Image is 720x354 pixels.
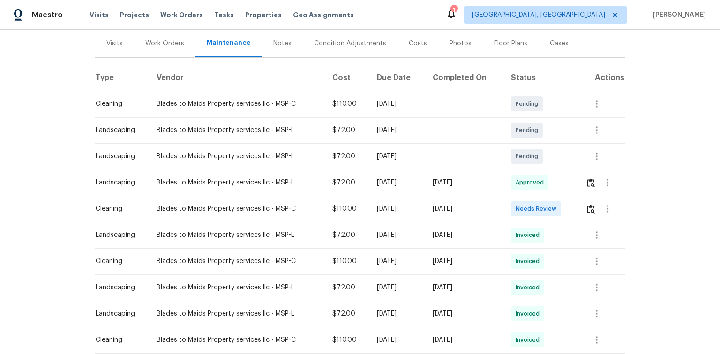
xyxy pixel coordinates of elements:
[433,178,496,187] div: [DATE]
[32,10,63,20] span: Maestro
[145,39,184,48] div: Work Orders
[273,39,292,48] div: Notes
[377,230,417,240] div: [DATE]
[377,152,417,161] div: [DATE]
[157,257,317,266] div: Blades to Maids Property services llc - MSP-C
[160,10,203,20] span: Work Orders
[516,204,560,214] span: Needs Review
[106,39,123,48] div: Visits
[120,10,149,20] span: Projects
[377,309,417,318] div: [DATE]
[377,257,417,266] div: [DATE]
[433,309,496,318] div: [DATE]
[585,198,596,220] button: Review Icon
[149,65,325,91] th: Vendor
[157,99,317,109] div: Blades to Maids Property services llc - MSP-C
[409,39,427,48] div: Costs
[96,257,142,266] div: Cleaning
[450,39,472,48] div: Photos
[585,171,596,194] button: Review Icon
[157,152,317,161] div: Blades to Maids Property services llc - MSP-L
[157,283,317,292] div: Blades to Maids Property services llc - MSP-L
[332,178,362,187] div: $72.00
[425,65,503,91] th: Completed On
[96,152,142,161] div: Landscaping
[90,10,109,20] span: Visits
[516,99,542,109] span: Pending
[516,335,543,345] span: Invoiced
[96,204,142,214] div: Cleaning
[332,152,362,161] div: $72.00
[516,125,542,135] span: Pending
[587,205,595,214] img: Review Icon
[96,99,142,109] div: Cleaning
[516,283,543,292] span: Invoiced
[369,65,425,91] th: Due Date
[494,39,527,48] div: Floor Plans
[332,204,362,214] div: $110.00
[96,125,142,135] div: Landscaping
[245,10,282,20] span: Properties
[332,309,362,318] div: $72.00
[96,230,142,240] div: Landscaping
[96,178,142,187] div: Landscaping
[433,204,496,214] div: [DATE]
[503,65,577,91] th: Status
[377,178,417,187] div: [DATE]
[157,178,317,187] div: Blades to Maids Property services llc - MSP-L
[516,309,543,318] span: Invoiced
[450,6,457,15] div: 1
[472,10,605,20] span: [GEOGRAPHIC_DATA], [GEOGRAPHIC_DATA]
[587,178,595,187] img: Review Icon
[578,65,625,91] th: Actions
[377,204,417,214] div: [DATE]
[157,335,317,345] div: Blades to Maids Property services llc - MSP-C
[207,38,251,48] div: Maintenance
[516,152,542,161] span: Pending
[293,10,354,20] span: Geo Assignments
[157,125,317,135] div: Blades to Maids Property services llc - MSP-L
[157,204,317,214] div: Blades to Maids Property services llc - MSP-C
[96,283,142,292] div: Landscaping
[433,230,496,240] div: [DATE]
[332,257,362,266] div: $110.00
[332,230,362,240] div: $72.00
[433,283,496,292] div: [DATE]
[314,39,386,48] div: Condition Adjustments
[96,309,142,318] div: Landscaping
[377,283,417,292] div: [DATE]
[332,125,362,135] div: $72.00
[332,335,362,345] div: $110.00
[550,39,569,48] div: Cases
[649,10,706,20] span: [PERSON_NAME]
[95,65,149,91] th: Type
[325,65,370,91] th: Cost
[433,257,496,266] div: [DATE]
[332,283,362,292] div: $72.00
[516,178,547,187] span: Approved
[332,99,362,109] div: $110.00
[96,335,142,345] div: Cleaning
[157,309,317,318] div: Blades to Maids Property services llc - MSP-L
[433,335,496,345] div: [DATE]
[377,335,417,345] div: [DATE]
[377,125,417,135] div: [DATE]
[516,230,543,240] span: Invoiced
[516,257,543,266] span: Invoiced
[377,99,417,109] div: [DATE]
[157,230,317,240] div: Blades to Maids Property services llc - MSP-L
[214,12,234,18] span: Tasks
